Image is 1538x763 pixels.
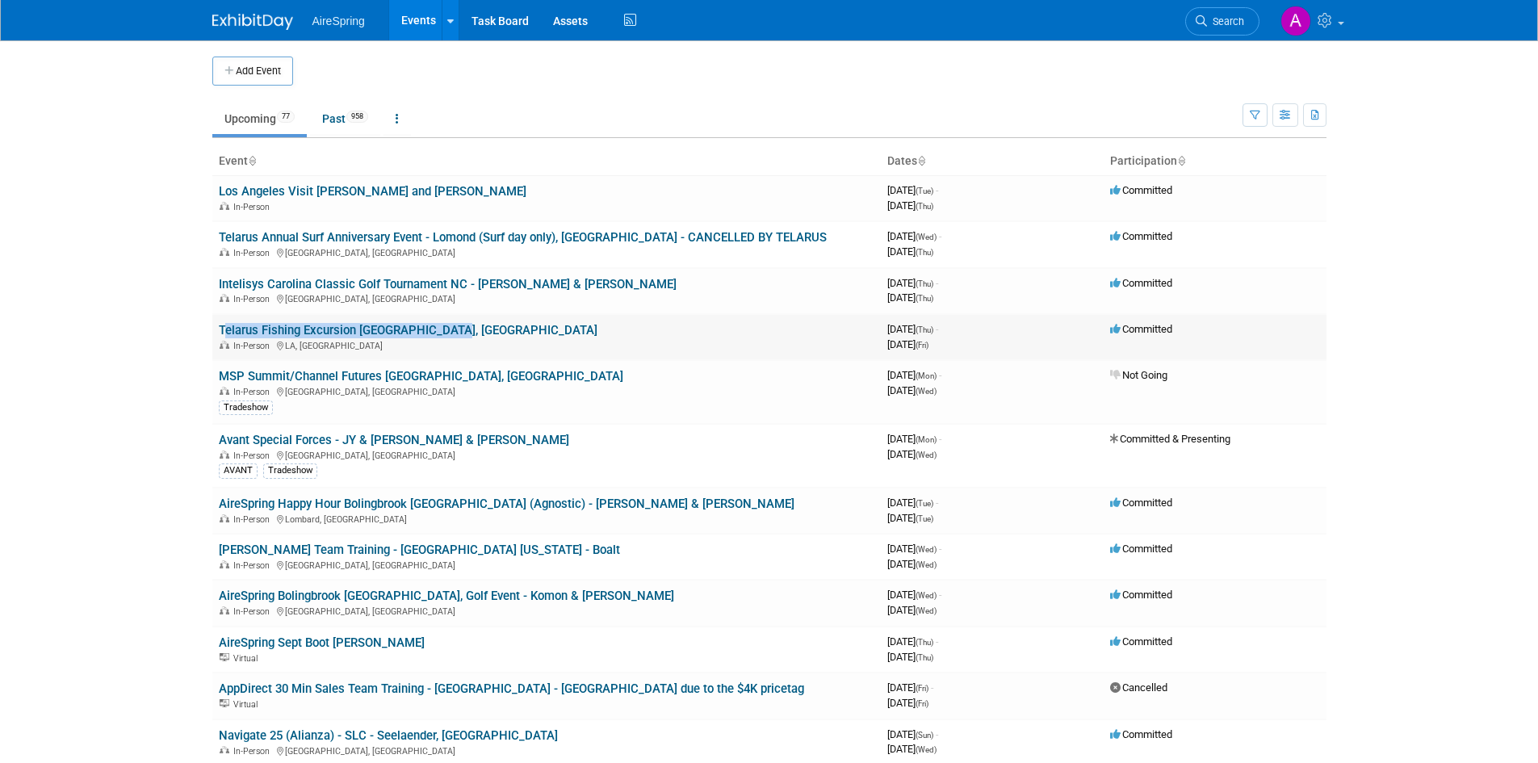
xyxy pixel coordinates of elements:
[936,728,938,740] span: -
[220,746,229,754] img: In-Person Event
[219,681,804,696] a: AppDirect 30 Min Sales Team Training - [GEOGRAPHIC_DATA] - [GEOGRAPHIC_DATA] due to the $4K pricetag
[936,277,938,289] span: -
[219,543,620,557] a: [PERSON_NAME] Team Training - [GEOGRAPHIC_DATA] [US_STATE] - Boalt
[219,728,558,743] a: Navigate 25 (Alianza) - SLC - Seelaender, [GEOGRAPHIC_DATA]
[346,111,368,123] span: 958
[887,369,941,381] span: [DATE]
[219,369,623,384] a: MSP Summit/Channel Futures [GEOGRAPHIC_DATA], [GEOGRAPHIC_DATA]
[1110,277,1172,289] span: Committed
[219,558,874,571] div: [GEOGRAPHIC_DATA], [GEOGRAPHIC_DATA]
[220,387,229,395] img: In-Person Event
[1110,681,1167,694] span: Cancelled
[219,184,526,199] a: Los Angeles Visit [PERSON_NAME] and [PERSON_NAME]
[1110,230,1172,242] span: Committed
[916,731,933,740] span: (Sun)
[212,148,881,175] th: Event
[936,184,938,196] span: -
[1177,154,1185,167] a: Sort by Participation Type
[887,184,938,196] span: [DATE]
[887,323,938,335] span: [DATE]
[220,699,229,707] img: Virtual Event
[219,277,677,291] a: Intelisys Carolina Classic Golf Tournament NC - [PERSON_NAME] & [PERSON_NAME]
[219,323,597,337] a: Telarus Fishing Excursion [GEOGRAPHIC_DATA], [GEOGRAPHIC_DATA]
[219,245,874,258] div: [GEOGRAPHIC_DATA], [GEOGRAPHIC_DATA]
[887,448,937,460] span: [DATE]
[1110,323,1172,335] span: Committed
[887,433,941,445] span: [DATE]
[220,341,229,349] img: In-Person Event
[220,560,229,568] img: In-Person Event
[233,746,274,757] span: In-Person
[1207,15,1244,27] span: Search
[1110,543,1172,555] span: Committed
[939,543,941,555] span: -
[220,294,229,302] img: In-Person Event
[916,279,933,288] span: (Thu)
[887,743,937,755] span: [DATE]
[887,543,941,555] span: [DATE]
[219,230,827,245] a: Telarus Annual Surf Anniversary Event - Lomond (Surf day only), [GEOGRAPHIC_DATA] - CANCELLED BY ...
[916,187,933,195] span: (Tue)
[219,744,874,757] div: [GEOGRAPHIC_DATA], [GEOGRAPHIC_DATA]
[212,14,293,30] img: ExhibitDay
[220,653,229,661] img: Virtual Event
[881,148,1104,175] th: Dates
[916,248,933,257] span: (Thu)
[220,451,229,459] img: In-Person Event
[312,15,365,27] span: AireSpring
[1280,6,1311,36] img: Aila Ortiaga
[220,514,229,522] img: In-Person Event
[887,681,933,694] span: [DATE]
[220,202,229,210] img: In-Person Event
[887,277,938,289] span: [DATE]
[1110,369,1167,381] span: Not Going
[887,558,937,570] span: [DATE]
[219,384,874,397] div: [GEOGRAPHIC_DATA], [GEOGRAPHIC_DATA]
[931,681,933,694] span: -
[233,451,274,461] span: In-Person
[233,387,274,397] span: In-Person
[219,635,425,650] a: AireSpring Sept Boot [PERSON_NAME]
[916,341,928,350] span: (Fri)
[887,245,933,258] span: [DATE]
[277,111,295,123] span: 77
[219,589,674,603] a: AireSpring Bolingbrook [GEOGRAPHIC_DATA], Golf Event - Komon & [PERSON_NAME]
[219,448,874,461] div: [GEOGRAPHIC_DATA], [GEOGRAPHIC_DATA]
[887,384,937,396] span: [DATE]
[220,606,229,614] img: In-Person Event
[887,728,938,740] span: [DATE]
[887,651,933,663] span: [DATE]
[916,233,937,241] span: (Wed)
[916,371,937,380] span: (Mon)
[248,154,256,167] a: Sort by Event Name
[916,499,933,508] span: (Tue)
[1110,728,1172,740] span: Committed
[220,248,229,256] img: In-Person Event
[916,591,937,600] span: (Wed)
[887,589,941,601] span: [DATE]
[233,606,274,617] span: In-Person
[916,606,937,615] span: (Wed)
[887,697,928,709] span: [DATE]
[219,604,874,617] div: [GEOGRAPHIC_DATA], [GEOGRAPHIC_DATA]
[916,294,933,303] span: (Thu)
[233,341,274,351] span: In-Person
[1104,148,1326,175] th: Participation
[219,291,874,304] div: [GEOGRAPHIC_DATA], [GEOGRAPHIC_DATA]
[887,604,937,616] span: [DATE]
[219,433,569,447] a: Avant Special Forces - JY & [PERSON_NAME] & [PERSON_NAME]
[219,512,874,525] div: Lombard, [GEOGRAPHIC_DATA]
[887,291,933,304] span: [DATE]
[887,635,938,648] span: [DATE]
[887,512,933,524] span: [DATE]
[916,684,928,693] span: (Fri)
[233,653,262,664] span: Virtual
[1110,433,1230,445] span: Committed & Presenting
[233,699,262,710] span: Virtual
[219,497,794,511] a: AireSpring Happy Hour Bolingbrook [GEOGRAPHIC_DATA] (Agnostic) - [PERSON_NAME] & [PERSON_NAME]
[1185,7,1259,36] a: Search
[219,463,258,478] div: AVANT
[263,463,317,478] div: Tradeshow
[310,103,380,134] a: Past958
[917,154,925,167] a: Sort by Start Date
